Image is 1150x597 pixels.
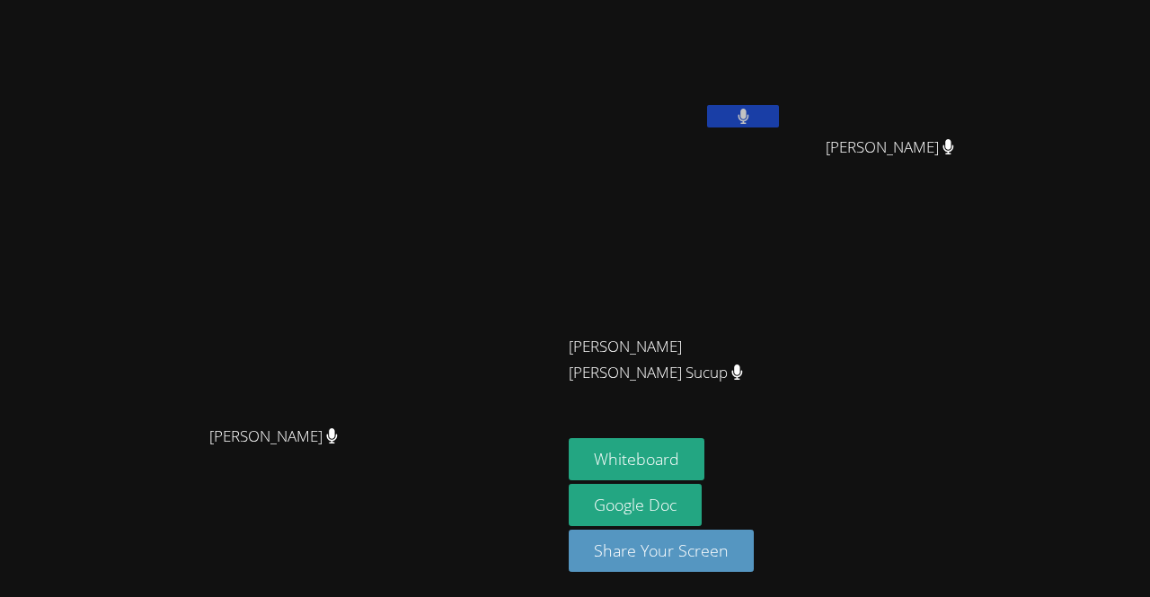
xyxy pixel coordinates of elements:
[569,484,702,526] a: Google Doc
[569,530,754,572] button: Share Your Screen
[569,438,704,480] button: Whiteboard
[569,334,768,386] span: [PERSON_NAME] [PERSON_NAME] Sucup
[826,135,954,161] span: [PERSON_NAME]
[209,424,338,450] span: [PERSON_NAME]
